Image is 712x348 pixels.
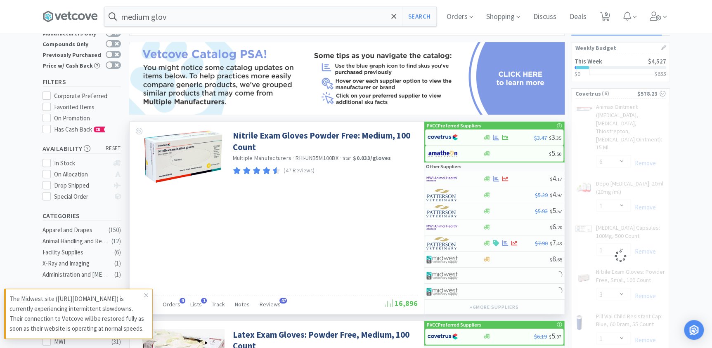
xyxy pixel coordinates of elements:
[233,130,416,153] a: Nitrile Exam Gloves Powder Free: Medium, 100 Count
[9,294,144,334] p: The Midwest site ([URL][DOMAIN_NAME]) is currently experiencing intermittent slowdowns. Their con...
[556,176,562,182] span: . 17
[94,127,102,132] span: CB
[426,205,457,217] img: f5e969b455434c6296c6d81ef179fa71_3.png
[556,224,562,230] span: . 20
[54,102,121,112] div: Favorited Items
[163,301,180,308] span: Orders
[43,236,109,246] div: Animal Handling and Restraints
[180,298,185,303] span: 9
[201,298,207,303] span: 1
[550,224,552,230] span: $
[684,320,704,340] div: Open Intercom Messenger
[54,158,109,168] div: In Stock
[550,190,562,199] span: 4
[426,221,457,233] img: f6b2451649754179b5b4e0c70c3f7cb0_2.png
[566,13,590,21] a: Deals
[575,58,602,64] h2: This Week
[235,301,250,308] span: Notes
[556,192,562,198] span: . 97
[571,53,669,82] a: This Week$4,527$0$655
[43,270,109,280] div: Administration and [MEDICAL_DATA]
[111,236,121,246] div: ( 12 )
[556,208,562,214] span: . 57
[293,154,294,162] span: ·
[54,181,109,190] div: Drop Shipped
[534,333,547,340] span: $6.19
[386,299,418,308] span: 16,896
[54,113,121,123] div: On Promotion
[260,301,281,308] span: Reviews
[402,7,436,26] button: Search
[43,247,109,257] div: Facility Supplies
[550,238,562,247] span: 7
[550,256,552,263] span: $
[596,14,613,21] a: 9
[530,13,560,21] a: Discuss
[426,189,457,201] img: f5e969b455434c6296c6d81ef179fa71_3.png
[549,331,561,341] span: 5
[549,148,561,158] span: 5
[648,57,666,65] span: $4,527
[550,222,562,231] span: 6
[427,330,458,343] img: 77fca1acd8b6420a9015268ca798ef17_1.png
[556,256,562,263] span: . 65
[143,130,223,183] img: 7d4d1283f138468b9f9213bc77d1bc00_377243.png
[535,191,548,199] span: $5.29
[114,247,121,257] div: ( 6 )
[555,151,561,157] span: . 50
[550,176,552,182] span: $
[279,298,287,303] span: 47
[550,208,552,214] span: $
[427,131,458,143] img: 77fca1acd8b6420a9015268ca798ef17_1.png
[54,91,121,101] div: Corporate Preferred
[114,259,121,268] div: ( 1 )
[575,89,601,98] span: Covetrus
[104,7,436,26] input: Search by item, sku, manufacturer, ingredient, size...
[43,225,109,235] div: Apparel and Drapes
[54,125,106,133] span: Has Cash Back
[343,155,352,161] span: from
[637,89,665,98] div: $578.23
[54,192,109,202] div: Special Order
[535,207,548,215] span: $5.93
[550,240,552,247] span: $
[549,132,561,142] span: 3
[426,253,457,266] img: 4dd14cff54a648ac9e977f0c5da9bc2e_5.png
[43,77,121,87] h5: Filters
[427,321,481,329] p: PVCC Preferred Suppliers
[54,169,109,179] div: On Allocation
[43,29,102,36] div: Manufacturers Only
[535,240,548,247] span: $7.90
[534,134,547,141] span: $3.47
[43,61,102,68] div: Price w/ Cash Back
[556,240,562,247] span: . 43
[212,301,225,308] span: Track
[550,192,552,198] span: $
[549,135,551,141] span: $
[284,167,315,175] p: (47 Reviews)
[426,285,457,298] img: 4dd14cff54a648ac9e977f0c5da9bc2e_5.png
[426,162,461,170] p: Other Suppliers
[427,122,481,129] p: PVCC Preferred Suppliers
[550,206,562,215] span: 5
[109,225,121,235] div: ( 150 )
[550,254,562,263] span: 8
[549,151,551,157] span: $
[43,40,102,47] div: Compounds Only
[658,70,666,78] span: 655
[426,173,457,185] img: f6b2451649754179b5b4e0c70c3f7cb0_2.png
[575,42,665,53] h1: Weekly Budget
[114,270,121,280] div: ( 1 )
[340,154,341,162] span: ·
[233,154,292,162] a: Multiple Manufacturers
[43,259,109,268] div: X-Ray and Imaging
[43,211,121,221] h5: Categories
[190,301,202,308] span: Lists
[296,154,338,162] span: RHI-UNB5M100BX
[426,237,457,249] img: f5e969b455434c6296c6d81ef179fa71_3.png
[43,51,102,58] div: Previously Purchased
[129,42,565,115] img: eb1468ae92c04a4ba97dc22c6f112bbd.png
[555,135,561,141] span: . 35
[550,174,562,183] span: 4
[655,71,666,77] h3: $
